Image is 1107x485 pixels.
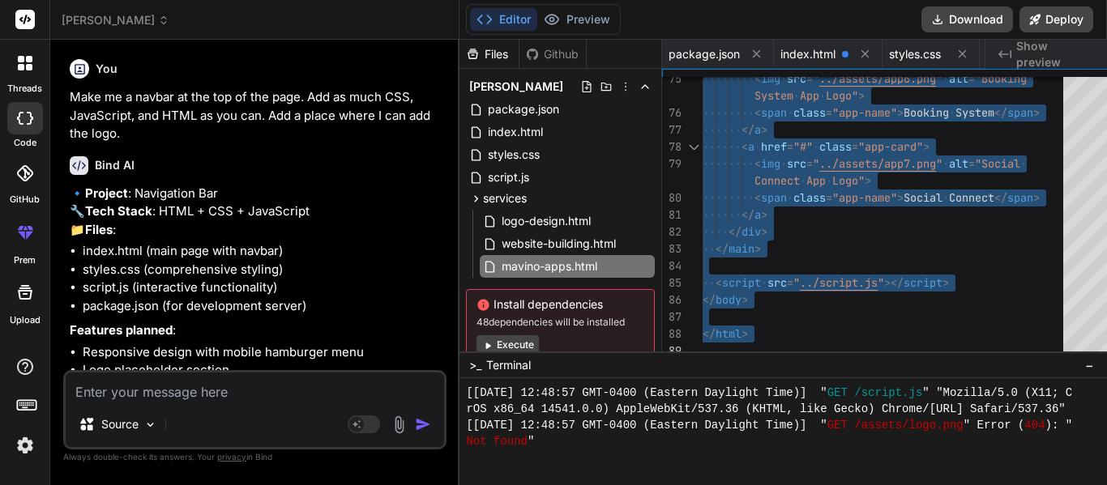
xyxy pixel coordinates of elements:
[742,122,754,137] span: </
[716,241,729,256] span: </
[819,156,936,171] span: ../assets/app7.png
[662,257,682,274] div: 84
[826,105,832,120] span: =
[500,234,618,253] span: website-building.html
[754,88,858,103] span: System App Logo"
[662,104,682,121] div: 76
[889,46,941,62] span: styles.css
[761,105,787,120] span: span
[793,190,826,205] span: class
[1007,105,1033,120] span: span
[703,326,716,341] span: </
[70,322,173,338] strong: Features planned
[1085,357,1094,373] span: −
[683,138,704,155] div: Click to collapse the range.
[904,190,994,205] span: Social Connect
[14,136,36,150] label: code
[819,139,852,154] span: class
[477,316,644,329] span: 48 dependencies will be installed
[800,275,878,290] span: ../script.js
[897,190,904,205] span: >
[1045,417,1073,433] span: ): "
[70,88,443,143] p: Make me a navbar at the top of the page. Add as much CSS, JavaScript, and HTML as you can. Add a ...
[975,156,1020,171] span: "Social
[85,185,128,201] strong: Project
[865,173,871,188] span: >
[748,139,754,154] span: a
[827,385,848,401] span: GET
[884,275,904,290] span: ></
[477,335,539,355] button: Execute
[716,292,742,307] span: body
[754,207,761,222] span: a
[70,321,443,340] p: :
[466,385,827,401] span: [[DATE] 12:48:57 GMT-0400 (Eastern Daylight Time)] "
[14,253,36,267] label: prem
[742,139,748,154] span: <
[904,275,942,290] span: script
[662,291,682,308] div: 86
[470,8,537,31] button: Editor
[1019,6,1093,32] button: Deploy
[827,417,848,433] span: GET
[787,156,806,171] span: src
[669,46,740,62] span: package.json
[964,417,1025,433] span: " Error (
[537,8,617,31] button: Preview
[878,275,884,290] span: "
[662,240,682,257] div: 83
[767,275,787,290] span: src
[826,190,832,205] span: =
[968,156,975,171] span: =
[858,139,923,154] span: "app-card"
[486,168,531,187] span: script.js
[83,361,443,380] li: Logo placeholder section
[754,190,761,205] span: <
[703,292,716,307] span: </
[217,452,246,462] span: privacy
[96,61,118,77] h6: You
[415,416,431,432] img: icon
[62,12,169,28] span: [PERSON_NAME]
[921,6,1013,32] button: Download
[7,82,42,96] label: threads
[483,190,527,206] span: services
[662,223,682,240] div: 82
[1033,105,1040,120] span: >
[754,105,761,120] span: <
[761,122,767,137] span: >
[922,385,1072,401] span: " "Mozilla/5.0 (X11; C
[793,139,813,154] span: "#"
[519,46,586,62] div: Github
[143,418,157,432] img: Pick Models
[486,100,561,119] span: package.json
[662,274,682,291] div: 85
[469,357,481,373] span: >_
[1016,38,1094,70] span: Show preview
[742,224,761,239] span: div
[793,275,800,290] span: "
[754,156,761,171] span: <
[662,206,682,223] div: 81
[63,449,447,465] p: Always double-check its answers. Your in Bind
[466,417,827,433] span: [[DATE] 12:48:57 GMT-0400 (Eastern Daylight Time)] "
[466,433,528,449] span: Not found
[1082,352,1097,378] button: −
[662,342,682,359] div: 89
[716,326,742,341] span: html
[780,46,836,62] span: index.html
[1033,190,1040,205] span: >
[1007,190,1033,205] span: span
[854,417,963,433] span: /assets/logo.png
[83,279,443,297] li: script.js (interactive functionality)
[761,224,767,239] span: >
[923,139,930,154] span: >
[101,416,139,432] p: Source
[83,297,443,316] li: package.json (for development server)
[662,121,682,138] div: 77
[486,357,531,373] span: Terminal
[70,185,443,240] p: 🔹 : Navigation Bar 🔧 : HTML + CSS + JavaScript 📁 :
[500,211,592,231] span: logo-design.html
[754,173,865,188] span: Connect App Logo"
[662,155,682,172] div: 79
